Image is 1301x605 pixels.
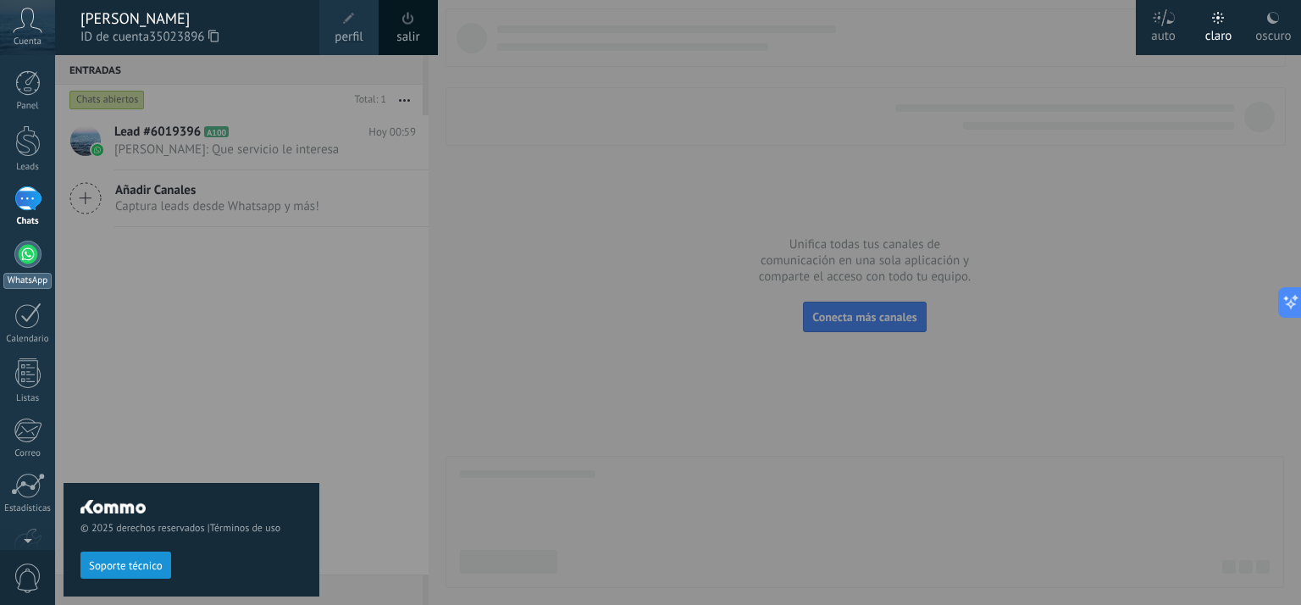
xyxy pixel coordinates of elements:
[149,28,219,47] span: 35023896
[3,448,53,459] div: Correo
[335,28,363,47] span: perfil
[80,28,302,47] span: ID de cuenta
[80,558,171,571] a: Soporte técnico
[3,162,53,173] div: Leads
[14,36,42,47] span: Cuenta
[3,393,53,404] div: Listas
[3,216,53,227] div: Chats
[3,273,52,289] div: WhatsApp
[1205,11,1232,55] div: claro
[3,101,53,112] div: Panel
[3,334,53,345] div: Calendario
[1151,11,1176,55] div: auto
[80,552,171,579] button: Soporte técnico
[80,522,302,535] span: © 2025 derechos reservados |
[396,28,419,47] a: salir
[1255,11,1291,55] div: oscuro
[89,560,163,572] span: Soporte técnico
[210,522,280,535] a: Términos de uso
[3,503,53,514] div: Estadísticas
[80,9,302,28] div: [PERSON_NAME]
